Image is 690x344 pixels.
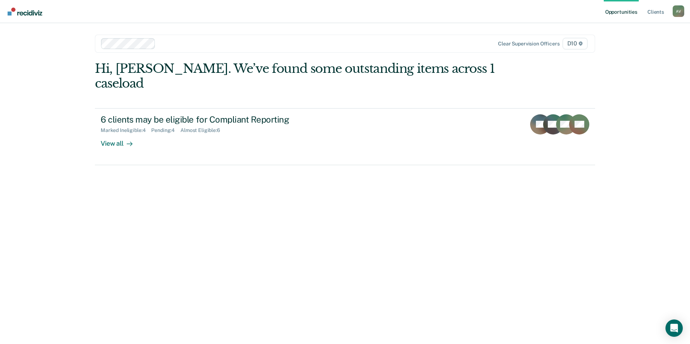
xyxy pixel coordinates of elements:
div: A V [673,5,684,17]
img: Recidiviz [8,8,42,16]
div: View all [101,133,141,147]
div: 6 clients may be eligible for Compliant Reporting [101,114,354,125]
a: 6 clients may be eligible for Compliant ReportingMarked Ineligible:4Pending:4Almost Eligible:6Vie... [95,108,595,165]
div: Marked Ineligible : 4 [101,127,151,133]
div: Pending : 4 [151,127,180,133]
div: Open Intercom Messenger [665,319,683,337]
div: Hi, [PERSON_NAME]. We’ve found some outstanding items across 1 caseload [95,61,495,91]
button: Profile dropdown button [673,5,684,17]
div: Clear supervision officers [498,41,559,47]
div: Almost Eligible : 6 [180,127,226,133]
span: D10 [563,38,588,49]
